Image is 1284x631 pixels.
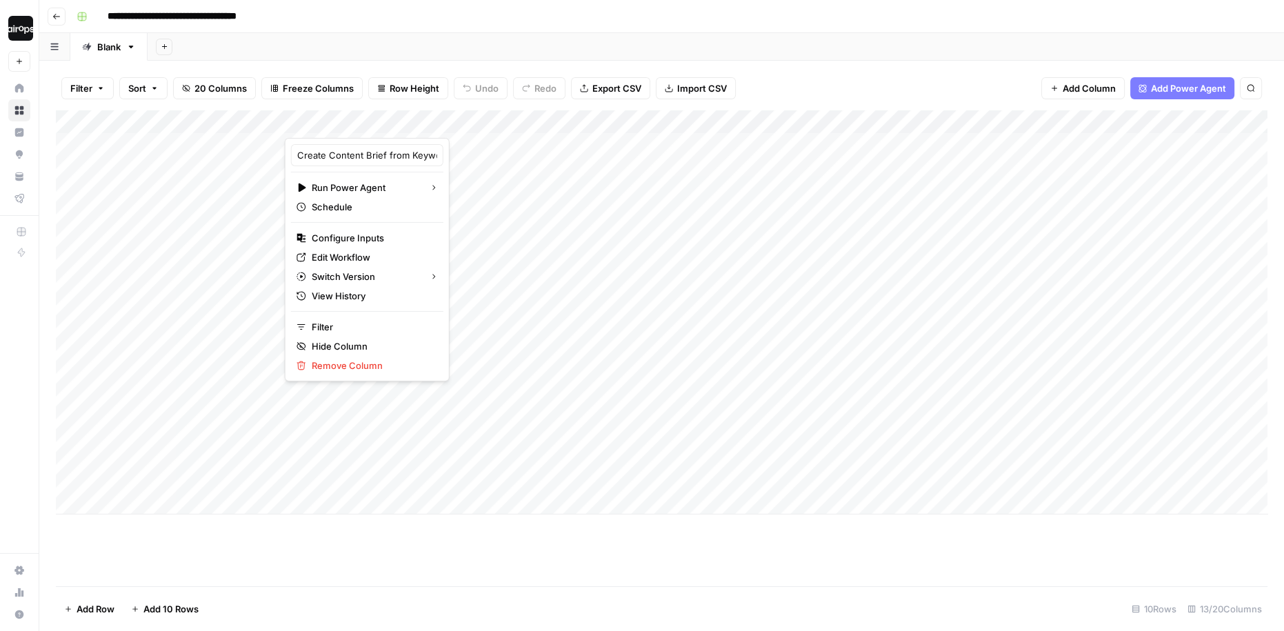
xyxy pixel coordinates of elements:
[8,188,30,210] a: Flightpath
[454,77,508,99] button: Undo
[1063,81,1116,95] span: Add Column
[283,81,354,95] span: Freeze Columns
[8,121,30,143] a: Insights
[312,320,432,334] span: Filter
[261,77,363,99] button: Freeze Columns
[534,81,556,95] span: Redo
[8,16,33,41] img: Dille-Sandbox Logo
[312,270,419,283] span: Switch Version
[8,581,30,603] a: Usage
[8,143,30,166] a: Opportunities
[56,598,123,620] button: Add Row
[70,33,148,61] a: Blank
[312,250,432,264] span: Edit Workflow
[123,598,207,620] button: Add 10 Rows
[312,339,432,353] span: Hide Column
[312,359,432,372] span: Remove Column
[312,200,432,214] span: Schedule
[8,559,30,581] a: Settings
[1041,77,1125,99] button: Add Column
[119,77,168,99] button: Sort
[312,231,432,245] span: Configure Inputs
[8,99,30,121] a: Browse
[368,77,448,99] button: Row Height
[61,77,114,99] button: Filter
[513,77,565,99] button: Redo
[8,603,30,625] button: Help + Support
[194,81,247,95] span: 20 Columns
[97,40,121,54] div: Blank
[1130,77,1234,99] button: Add Power Agent
[656,77,736,99] button: Import CSV
[312,289,432,303] span: View History
[8,11,30,46] button: Workspace: Dille-Sandbox
[128,81,146,95] span: Sort
[390,81,439,95] span: Row Height
[1126,598,1182,620] div: 10 Rows
[8,166,30,188] a: Your Data
[77,602,114,616] span: Add Row
[1182,598,1267,620] div: 13/20 Columns
[475,81,499,95] span: Undo
[592,81,641,95] span: Export CSV
[677,81,727,95] span: Import CSV
[312,181,419,194] span: Run Power Agent
[8,77,30,99] a: Home
[1151,81,1226,95] span: Add Power Agent
[70,81,92,95] span: Filter
[173,77,256,99] button: 20 Columns
[571,77,650,99] button: Export CSV
[143,602,199,616] span: Add 10 Rows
